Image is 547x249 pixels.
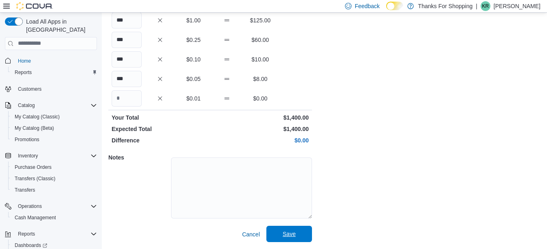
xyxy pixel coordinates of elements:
[178,16,209,24] p: $1.00
[8,162,100,173] button: Purchase Orders
[112,136,209,144] p: Difference
[212,114,309,122] p: $1,400.00
[2,55,100,67] button: Home
[355,2,380,10] span: Feedback
[112,12,142,28] input: Quantity
[494,1,540,11] p: [PERSON_NAME]
[15,175,55,182] span: Transfers (Classic)
[481,1,490,11] div: Kelly Reid
[2,100,100,111] button: Catalog
[476,1,477,11] p: |
[283,230,296,238] span: Save
[112,71,142,87] input: Quantity
[11,213,59,223] a: Cash Management
[8,111,100,122] button: My Catalog (Classic)
[242,230,260,238] span: Cancel
[386,2,403,10] input: Dark Mode
[212,125,309,133] p: $1,400.00
[15,100,38,110] button: Catalog
[8,173,100,184] button: Transfers (Classic)
[15,214,56,221] span: Cash Management
[8,212,100,223] button: Cash Management
[18,231,35,237] span: Reports
[11,174,97,183] span: Transfers (Classic)
[2,228,100,240] button: Reports
[418,1,472,11] p: Thanks For Shopping
[239,226,263,242] button: Cancel
[15,69,32,76] span: Reports
[15,136,40,143] span: Promotions
[245,55,275,63] p: $10.00
[11,185,97,195] span: Transfers
[178,94,209,103] p: $0.01
[245,94,275,103] p: $0.00
[386,10,387,11] span: Dark Mode
[15,84,97,94] span: Customers
[18,86,42,92] span: Customers
[8,184,100,196] button: Transfers
[178,55,209,63] p: $0.10
[11,135,43,144] a: Promotions
[15,56,34,66] a: Home
[15,125,54,131] span: My Catalog (Beta)
[178,36,209,44] p: $0.25
[482,1,489,11] span: KR
[18,153,38,159] span: Inventory
[2,150,100,162] button: Inventory
[15,56,97,66] span: Home
[15,187,35,193] span: Transfers
[11,123,57,133] a: My Catalog (Beta)
[112,90,142,107] input: Quantity
[112,114,209,122] p: Your Total
[11,135,97,144] span: Promotions
[11,162,97,172] span: Purchase Orders
[11,162,55,172] a: Purchase Orders
[112,51,142,68] input: Quantity
[11,174,59,183] a: Transfers (Classic)
[11,68,35,77] a: Reports
[11,112,97,122] span: My Catalog (Classic)
[16,2,53,10] img: Cova
[11,213,97,223] span: Cash Management
[11,112,63,122] a: My Catalog (Classic)
[245,75,275,83] p: $8.00
[112,125,209,133] p: Expected Total
[15,151,41,161] button: Inventory
[2,83,100,95] button: Customers
[15,84,45,94] a: Customers
[245,16,275,24] p: $125.00
[18,58,31,64] span: Home
[15,151,97,161] span: Inventory
[15,164,52,170] span: Purchase Orders
[8,122,100,134] button: My Catalog (Beta)
[15,100,97,110] span: Catalog
[245,36,275,44] p: $60.00
[15,114,60,120] span: My Catalog (Classic)
[2,201,100,212] button: Operations
[11,68,97,77] span: Reports
[15,229,38,239] button: Reports
[18,102,35,109] span: Catalog
[15,201,45,211] button: Operations
[108,149,169,166] h5: Notes
[266,226,312,242] button: Save
[15,242,47,249] span: Dashboards
[112,32,142,48] input: Quantity
[23,17,97,34] span: Load All Apps in [GEOGRAPHIC_DATA]
[8,67,100,78] button: Reports
[8,134,100,145] button: Promotions
[212,136,309,144] p: $0.00
[15,229,97,239] span: Reports
[11,123,97,133] span: My Catalog (Beta)
[178,75,209,83] p: $0.05
[18,203,42,210] span: Operations
[11,185,38,195] a: Transfers
[15,201,97,211] span: Operations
